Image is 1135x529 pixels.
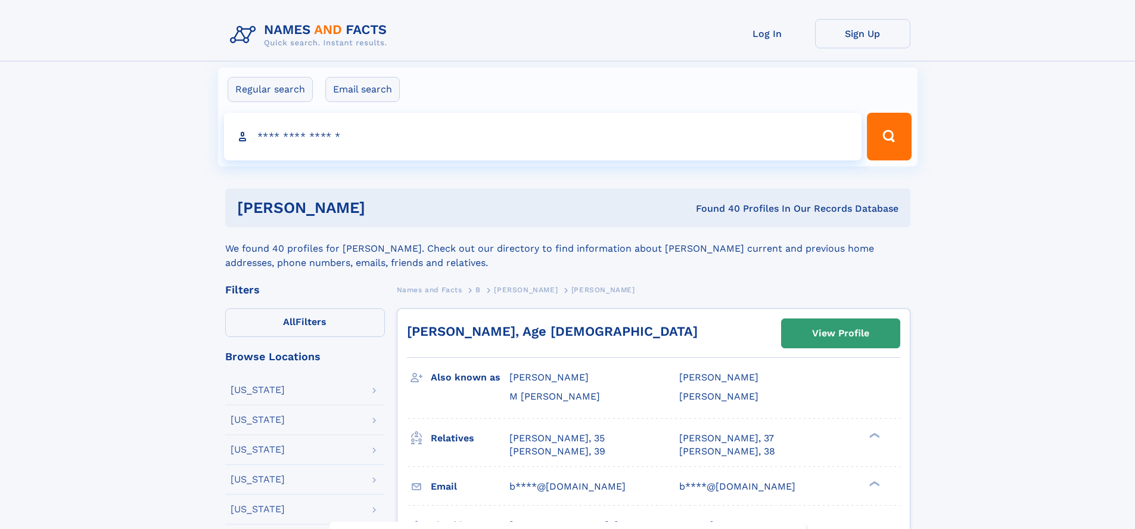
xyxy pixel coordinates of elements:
[720,19,815,48] a: Log In
[325,77,400,102] label: Email search
[812,320,869,347] div: View Profile
[782,319,900,348] a: View Profile
[231,385,285,395] div: [US_STATE]
[231,445,285,454] div: [US_STATE]
[431,477,509,497] h3: Email
[231,475,285,484] div: [US_STATE]
[815,19,910,48] a: Sign Up
[509,432,605,445] a: [PERSON_NAME], 35
[679,372,758,383] span: [PERSON_NAME]
[866,479,881,487] div: ❯
[225,351,385,362] div: Browse Locations
[494,286,558,294] span: [PERSON_NAME]
[509,391,600,402] span: M [PERSON_NAME]
[571,286,635,294] span: [PERSON_NAME]
[225,227,910,270] div: We found 40 profiles for [PERSON_NAME]. Check out our directory to find information about [PERSON...
[225,284,385,295] div: Filters
[679,445,775,458] a: [PERSON_NAME], 38
[431,428,509,448] h3: Relatives
[228,77,313,102] label: Regular search
[237,200,531,215] h1: [PERSON_NAME]
[509,445,605,458] a: [PERSON_NAME], 39
[224,113,862,160] input: search input
[225,19,397,51] img: Logo Names and Facts
[509,372,589,383] span: [PERSON_NAME]
[283,316,296,327] span: All
[475,282,481,297] a: B
[225,308,385,337] label: Filters
[231,505,285,514] div: [US_STATE]
[431,367,509,388] h3: Also known as
[679,391,758,402] span: [PERSON_NAME]
[475,286,481,294] span: B
[866,431,881,439] div: ❯
[679,432,774,445] a: [PERSON_NAME], 37
[397,282,462,297] a: Names and Facts
[530,202,898,215] div: Found 40 Profiles In Our Records Database
[867,113,911,160] button: Search Button
[494,282,558,297] a: [PERSON_NAME]
[407,324,698,339] a: [PERSON_NAME], Age [DEMOGRAPHIC_DATA]
[231,415,285,425] div: [US_STATE]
